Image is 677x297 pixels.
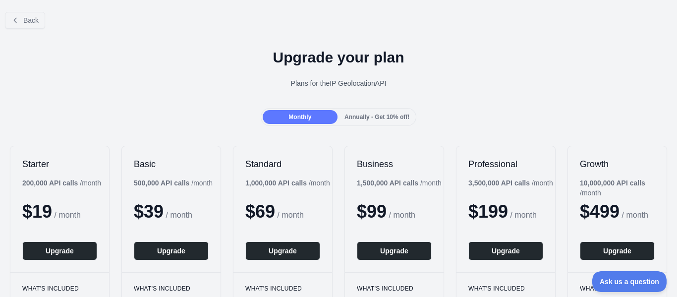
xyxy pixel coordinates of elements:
b: 3,500,000 API calls [468,179,530,187]
h2: Standard [245,158,320,170]
div: / month [357,178,442,188]
div: / month [580,178,667,198]
b: 1,000,000 API calls [245,179,307,187]
div: / month [245,178,330,188]
span: $ 499 [580,201,620,222]
iframe: Toggle Customer Support [592,271,667,292]
span: $ 99 [357,201,387,222]
span: $ 69 [245,201,275,222]
span: $ 199 [468,201,508,222]
b: 1,500,000 API calls [357,179,418,187]
h2: Growth [580,158,655,170]
h2: Professional [468,158,543,170]
b: 10,000,000 API calls [580,179,645,187]
div: / month [468,178,553,188]
h2: Business [357,158,432,170]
